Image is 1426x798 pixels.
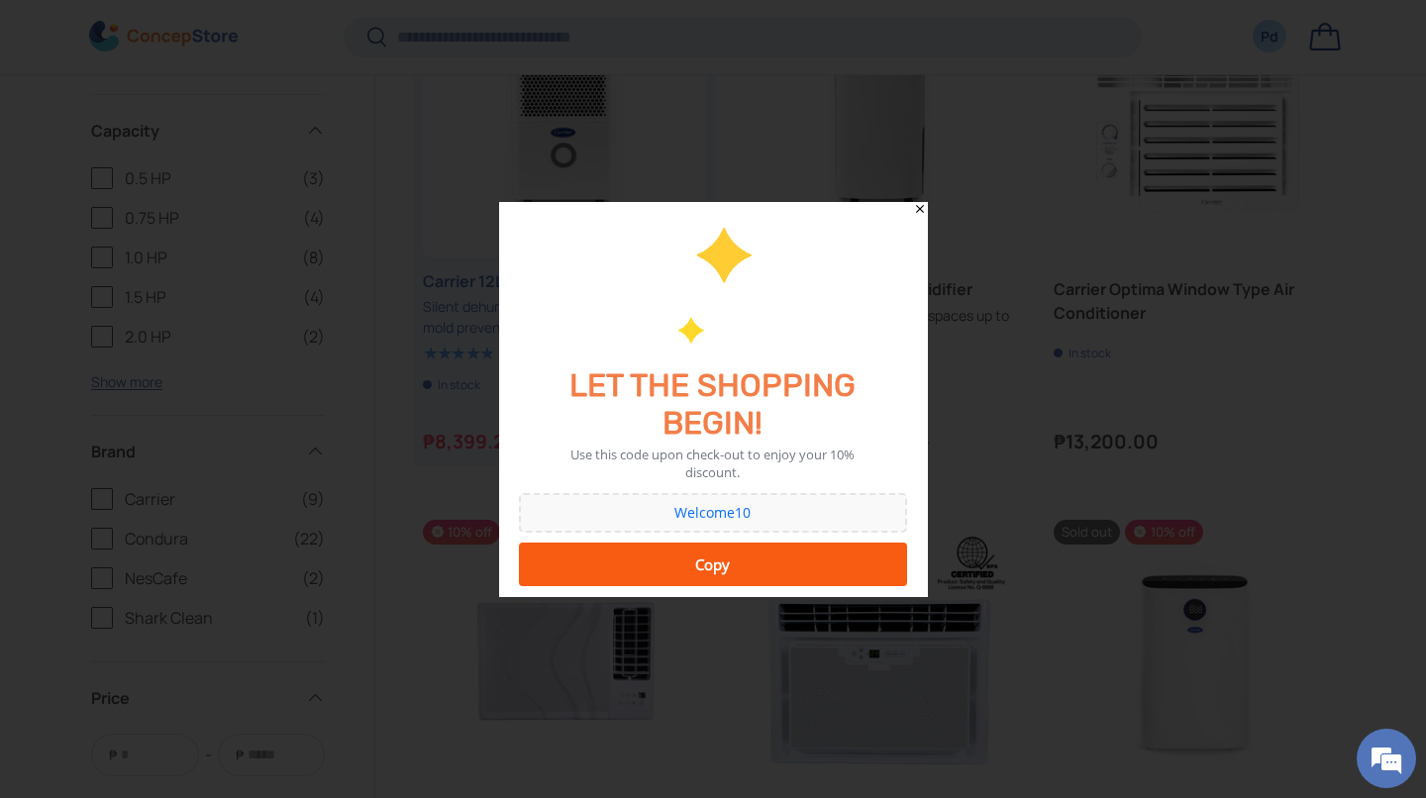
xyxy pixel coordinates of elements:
[519,543,907,586] button: Copy
[325,10,372,57] div: Minimize live chat window
[103,111,333,137] div: Chat with us now
[913,202,927,216] div: Close
[532,545,894,584] div: Copy
[559,446,867,481] div: Use this code upon check-out to enjoy your 10% discount.
[519,493,907,533] div: Coupon Code: Welcome10
[569,366,856,442] span: LET THE SHOPPING BEGIN!
[115,249,273,449] span: We're online!
[10,541,377,610] textarea: Type your message and hit 'Enter'
[529,506,897,520] div: Welcome10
